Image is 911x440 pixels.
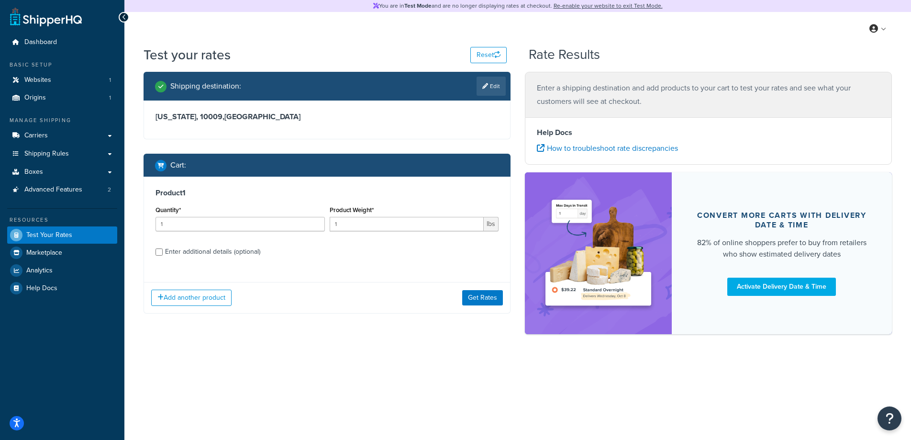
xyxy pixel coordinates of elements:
li: Origins [7,89,117,107]
a: Origins1 [7,89,117,107]
label: Quantity* [156,206,181,214]
span: 2 [108,186,111,194]
span: 1 [109,94,111,102]
span: Shipping Rules [24,150,69,158]
button: Add another product [151,290,232,306]
a: Shipping Rules [7,145,117,163]
div: Resources [7,216,117,224]
p: Enter a shipping destination and add products to your cart to test your rates and see what your c... [537,81,880,108]
a: Re-enable your website to exit Test Mode. [554,1,663,10]
h3: Product 1 [156,188,499,198]
span: 1 [109,76,111,84]
a: Carriers [7,127,117,145]
h2: Shipping destination : [170,82,241,90]
a: Advanced Features2 [7,181,117,199]
h1: Test your rates [144,45,231,64]
h2: Rate Results [529,47,600,62]
a: Edit [477,77,506,96]
a: Dashboard [7,34,117,51]
a: Test Your Rates [7,226,117,244]
span: Websites [24,76,51,84]
div: Manage Shipping [7,116,117,124]
span: Marketplace [26,249,62,257]
span: Boxes [24,168,43,176]
span: Test Your Rates [26,231,72,239]
button: Open Resource Center [878,406,901,430]
span: Carriers [24,132,48,140]
label: Product Weight* [330,206,374,214]
a: Activate Delivery Date & Time [727,278,836,296]
button: Get Rates [462,290,503,305]
strong: Test Mode [404,1,432,10]
a: Marketplace [7,244,117,261]
span: Advanced Features [24,186,82,194]
span: Dashboard [24,38,57,46]
a: Websites1 [7,71,117,89]
img: feature-image-ddt-36eae7f7280da8017bfb280eaccd9c446f90b1fe08728e4019434db127062ab4.png [539,187,657,320]
h4: Help Docs [537,127,880,138]
input: 0.00 [330,217,484,231]
li: Advanced Features [7,181,117,199]
div: Convert more carts with delivery date & time [695,211,869,230]
a: Help Docs [7,280,117,297]
div: Enter additional details (optional) [165,245,260,259]
span: Help Docs [26,284,57,293]
input: Enter additional details (optional) [156,248,163,256]
span: lbs [484,217,499,231]
a: Boxes [7,163,117,181]
button: Reset [470,47,507,63]
div: 82% of online shoppers prefer to buy from retailers who show estimated delivery dates [695,237,869,260]
input: 0 [156,217,325,231]
h2: Cart : [170,161,186,169]
div: Basic Setup [7,61,117,69]
a: Analytics [7,262,117,279]
span: Analytics [26,267,53,275]
h3: [US_STATE], 10009 , [GEOGRAPHIC_DATA] [156,112,499,122]
a: How to troubleshoot rate discrepancies [537,143,678,154]
span: Origins [24,94,46,102]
